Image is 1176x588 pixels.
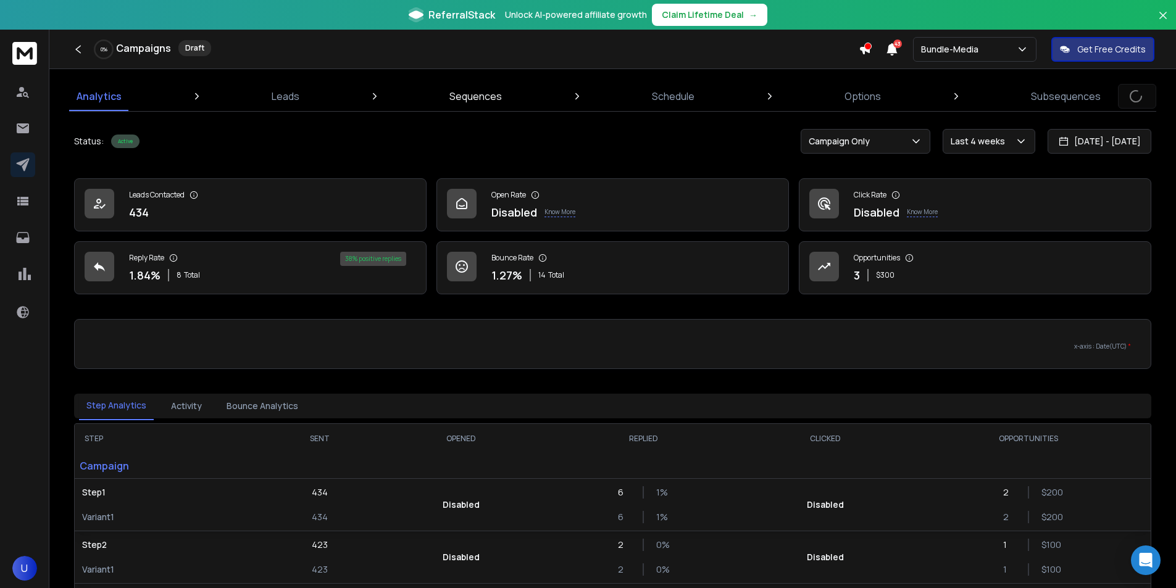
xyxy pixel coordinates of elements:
button: Activity [164,392,209,420]
p: Subsequences [1031,89,1101,104]
th: REPLIED [542,424,745,453]
p: Variant 1 [82,563,251,576]
a: Bounce Rate1.27%14Total [436,241,789,294]
p: 434 [312,511,328,523]
p: Sequences [449,89,502,104]
p: Step 1 [82,486,251,499]
p: 1.27 % [491,267,522,284]
p: Disabled [491,204,537,221]
p: Know More [907,207,938,217]
div: Draft [178,40,211,56]
p: x-axis : Date(UTC) [94,342,1131,351]
p: 423 [312,539,328,551]
th: STEP [75,424,259,453]
p: Status: [74,135,104,147]
p: 0 % [656,539,669,551]
a: Open RateDisabledKnow More [436,178,789,231]
th: SENT [259,424,381,453]
p: 1 % [656,511,669,523]
th: OPPORTUNITIES [906,424,1151,453]
button: U [12,556,37,581]
p: 1 % [656,486,669,499]
p: Bounce Rate [491,253,533,263]
p: Open Rate [491,190,526,200]
div: 38 % positive replies [340,252,406,266]
button: Step Analytics [79,392,154,420]
th: OPENED [381,424,542,453]
p: 423 [312,563,328,576]
th: CLICKED [744,424,906,453]
p: 2 [1003,511,1015,523]
p: 0 % [101,46,107,53]
a: Leads Contacted434 [74,178,427,231]
a: Click RateDisabledKnow More [799,178,1151,231]
p: Options [844,89,881,104]
span: → [749,9,757,21]
p: 2 [1003,486,1015,499]
p: 6 [618,511,630,523]
a: Analytics [69,81,129,111]
button: Bounce Analytics [219,392,306,420]
p: 1 [1003,563,1015,576]
a: Schedule [644,81,702,111]
p: 2 [618,539,630,551]
p: $ 300 [876,270,895,280]
span: 43 [893,39,902,48]
p: $ 200 [1041,511,1054,523]
a: Opportunities3$300 [799,241,1151,294]
p: Opportunities [854,253,900,263]
p: 0 % [656,563,669,576]
p: $ 100 [1041,563,1054,576]
a: Subsequences [1024,81,1108,111]
span: Total [184,270,200,280]
p: Click Rate [854,190,886,200]
button: [DATE] - [DATE] [1048,129,1151,154]
p: Bundle-Media [921,43,983,56]
p: Disabled [854,204,899,221]
span: ReferralStack [428,7,495,22]
p: Get Free Credits [1077,43,1146,56]
p: Step 2 [82,539,251,551]
span: Total [548,270,564,280]
p: 6 [618,486,630,499]
p: Last 4 weeks [951,135,1010,147]
p: $ 200 [1041,486,1054,499]
button: Claim Lifetime Deal→ [652,4,767,26]
p: Campaign [75,453,259,478]
p: 2 [618,563,630,576]
p: Reply Rate [129,253,164,263]
p: Know More [544,207,575,217]
p: Campaign Only [809,135,875,147]
span: 14 [538,270,546,280]
p: Unlock AI-powered affiliate growth [505,9,647,21]
div: Active [111,135,140,148]
p: 434 [312,486,328,499]
p: 1 [1003,539,1015,551]
a: Reply Rate1.84%8Total38% positive replies [74,241,427,294]
button: Close banner [1155,7,1171,37]
p: 3 [854,267,860,284]
p: Analytics [77,89,122,104]
a: Sequences [442,81,509,111]
h1: Campaigns [116,41,171,56]
div: Open Intercom Messenger [1131,545,1161,575]
p: Disabled [443,499,480,511]
p: Disabled [807,499,844,511]
a: Leads [264,81,307,111]
a: Options [837,81,888,111]
p: 434 [129,204,149,221]
p: 1.84 % [129,267,161,284]
span: 8 [177,270,181,280]
p: Disabled [443,551,480,563]
p: Disabled [807,551,844,563]
p: Leads Contacted [129,190,185,200]
button: Get Free Credits [1051,37,1154,62]
p: $ 100 [1041,539,1054,551]
p: Leads [272,89,299,104]
p: Schedule [652,89,694,104]
p: Variant 1 [82,511,251,523]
